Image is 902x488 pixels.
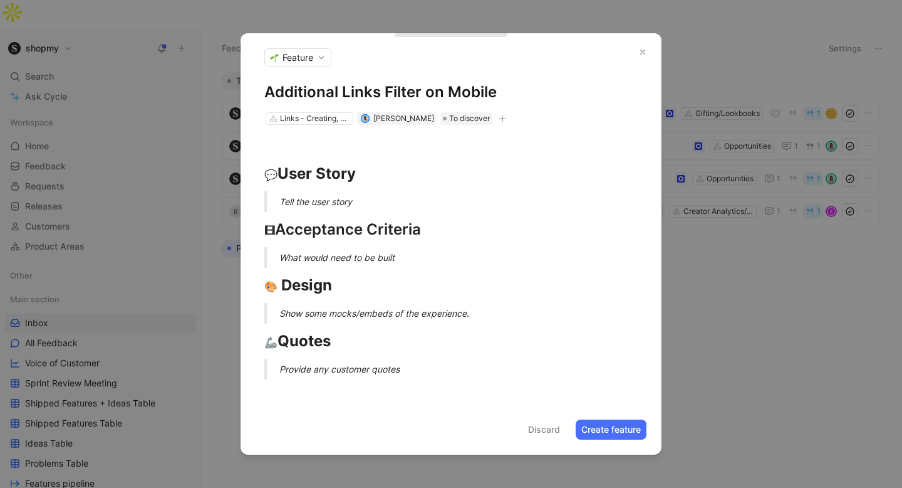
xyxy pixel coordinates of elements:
[264,332,331,350] strong: Quotes
[280,112,350,125] div: Links - Creating, Sharing, Viewing
[279,308,469,319] em: Show some mocks/embeds of the experience.
[281,276,332,294] strong: Design
[449,112,490,125] span: To discover
[277,164,356,183] strong: User Story
[264,336,277,349] span: 🦾
[373,114,434,123] span: [PERSON_NAME]
[264,280,277,293] span: 🎨
[279,364,400,374] em: Provide any customer quotes
[270,53,279,62] img: 🌱
[361,115,368,122] img: avatar
[283,51,313,64] span: Feature
[264,82,638,102] h1: Additional Links Filter on Mobile
[264,169,277,181] span: 💬
[264,225,275,237] span: 🎞
[576,420,646,440] button: Create feature
[279,195,653,208] div: Tell the user story
[522,420,566,440] button: Discard
[264,218,638,241] div: Acceptance Criteria
[440,112,492,125] div: To discover
[279,252,395,263] em: What would need to be built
